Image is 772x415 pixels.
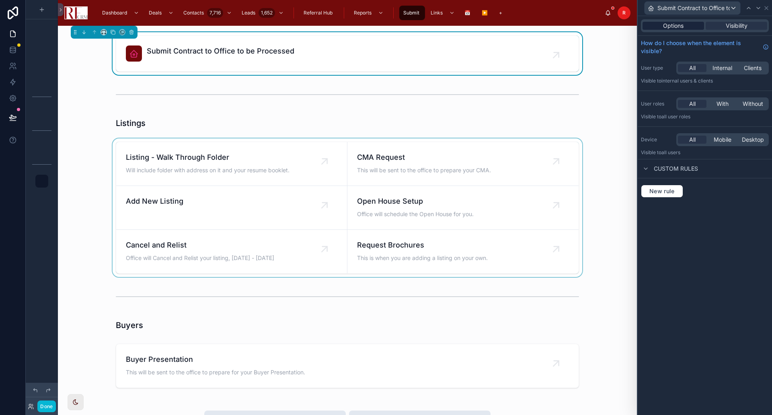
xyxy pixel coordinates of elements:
button: New rule [641,185,683,198]
span: All [689,64,696,72]
span: Referral Hub [304,10,333,16]
label: User type [641,65,673,71]
span: Dashboard [102,10,127,16]
a: Leads1,652 [238,6,288,20]
span: With [717,100,729,108]
span: Submit [403,10,419,16]
a: Submit [399,6,425,20]
span: All [689,136,696,144]
a: How do I choose when the element is visible? [641,39,769,55]
a: 📅 [460,6,476,20]
label: User roles [641,101,673,107]
div: 7,716 [207,8,223,18]
a: Deals [145,6,178,20]
span: Reports [354,10,372,16]
span: Contacts [183,10,204,16]
span: Mobile [714,136,731,144]
span: Visibility [726,22,747,30]
p: Visible to [641,114,769,120]
div: scrollable content [94,4,605,22]
span: ▶️ [482,10,488,16]
span: Links [431,10,443,16]
span: Custom rules [654,165,698,173]
span: Submit Contract to Office to be Processed [657,4,730,12]
span: Options [663,22,684,30]
a: Dashboard [98,6,143,20]
span: + [499,10,502,16]
span: Leads [242,10,255,16]
a: ▶️ [478,6,493,20]
span: Desktop [742,136,764,144]
span: New rule [646,188,678,195]
span: Without [743,100,763,108]
img: App logo [64,6,88,19]
span: Internal users & clients [661,78,713,84]
a: Links [427,6,459,20]
a: Reports [350,6,388,20]
span: All user roles [661,114,690,120]
span: 📅 [464,10,470,16]
span: Submit Contract to Office to be Processed [147,45,294,57]
div: 1,652 [259,8,275,18]
button: Done [37,401,55,412]
span: Clients [744,64,762,72]
p: Visible to [641,78,769,84]
button: Submit Contract to Office to be Processed [644,1,741,15]
span: Deals [149,10,162,16]
span: all users [661,149,680,155]
a: Submit Contract to Office to be Processed [116,36,579,71]
a: Referral Hub [300,6,338,20]
a: Contacts7,716 [179,6,236,20]
span: How do I choose when the element is visible? [641,39,760,55]
span: R [622,10,626,16]
p: Visible to [641,149,769,156]
span: All [689,100,696,108]
span: Internal [712,64,732,72]
label: Device [641,136,673,143]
